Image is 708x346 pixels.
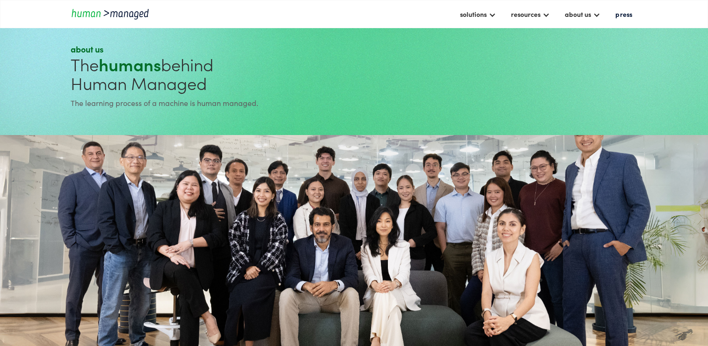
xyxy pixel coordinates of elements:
[460,8,487,20] div: solutions
[611,6,637,22] a: press
[560,6,605,22] div: about us
[71,97,350,108] div: The learning process of a machine is human managed.
[511,8,540,20] div: resources
[455,6,501,22] div: solutions
[506,6,555,22] div: resources
[71,44,350,55] div: about us
[565,8,591,20] div: about us
[71,8,155,20] a: home
[71,55,350,92] h1: The behind Human Managed
[99,52,161,76] strong: humans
